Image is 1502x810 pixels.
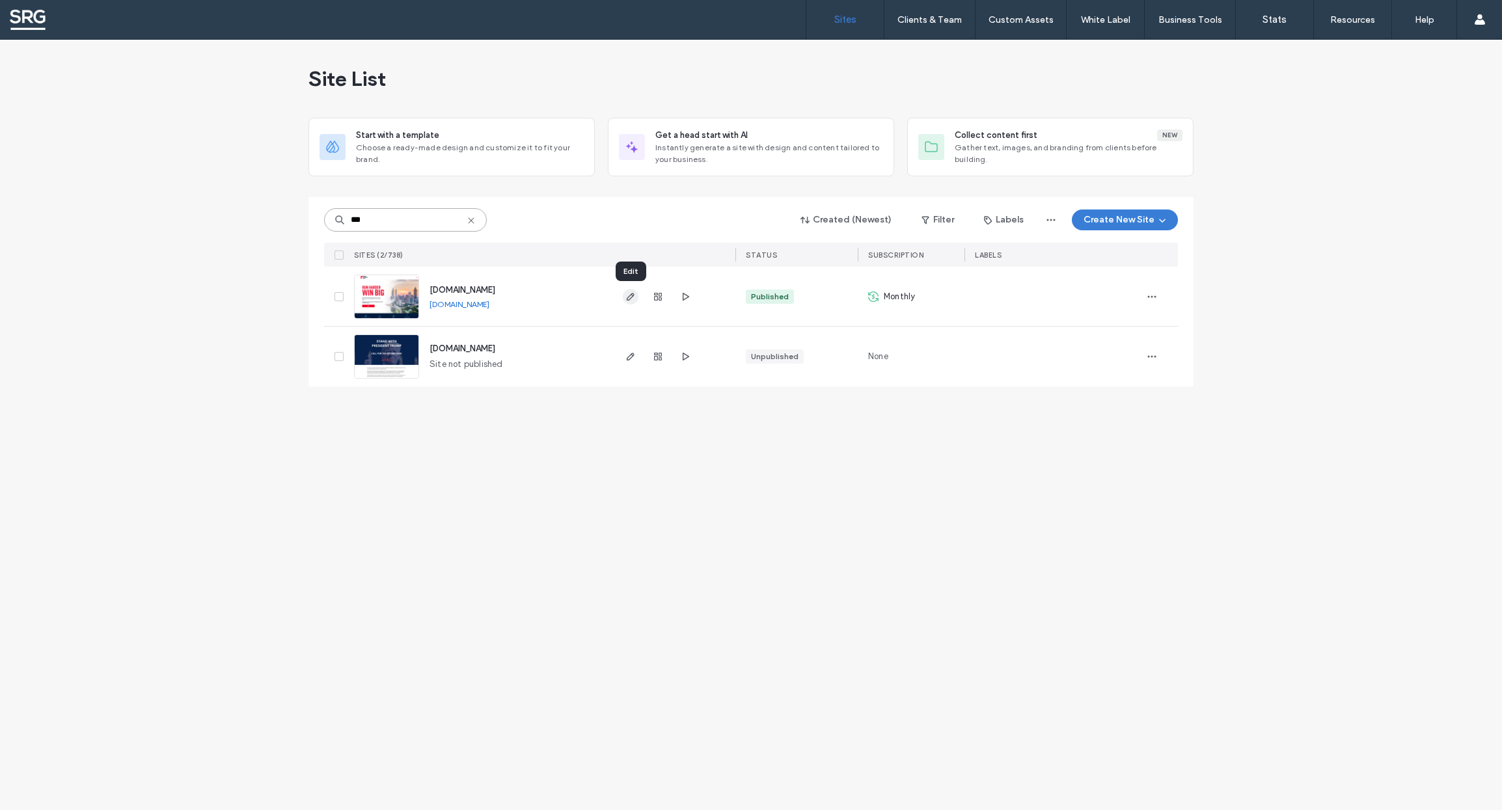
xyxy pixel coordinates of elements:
span: None [868,350,888,363]
span: Collect content first [955,129,1037,142]
span: Gather text, images, and branding from clients before building. [955,142,1182,165]
button: Labels [972,209,1035,230]
label: Stats [1263,14,1287,25]
span: Instantly generate a site with design and content tailored to your business. [655,142,883,165]
span: Get a head start with AI [655,129,748,142]
div: Collect content firstNewGather text, images, and branding from clients before building. [907,118,1194,176]
span: Site List [308,66,386,92]
div: New [1157,129,1182,141]
div: Unpublished [751,351,799,362]
button: Created (Newest) [789,209,903,230]
span: SUBSCRIPTION [868,250,923,260]
span: LABELS [975,250,1002,260]
label: White Label [1081,14,1130,25]
label: Help [1415,14,1434,25]
button: Create New Site [1072,209,1178,230]
label: Business Tools [1158,14,1222,25]
span: Help [30,9,57,21]
span: Start with a template [356,129,439,142]
div: Get a head start with AIInstantly generate a site with design and content tailored to your business. [608,118,894,176]
a: [DOMAIN_NAME] [430,344,495,353]
span: Site not published [430,358,503,371]
label: Clients & Team [897,14,962,25]
div: Edit [616,262,646,281]
span: SITES (2/738) [354,250,403,260]
span: Choose a ready-made design and customize it to fit your brand. [356,142,584,165]
div: Start with a templateChoose a ready-made design and customize it to fit your brand. [308,118,595,176]
span: Monthly [884,290,915,303]
a: [DOMAIN_NAME] [430,285,495,295]
label: Resources [1330,14,1375,25]
span: STATUS [746,250,777,260]
div: Published [751,291,789,303]
label: Sites [834,14,856,25]
a: [DOMAIN_NAME] [430,299,489,309]
button: Filter [908,209,967,230]
label: Custom Assets [989,14,1054,25]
